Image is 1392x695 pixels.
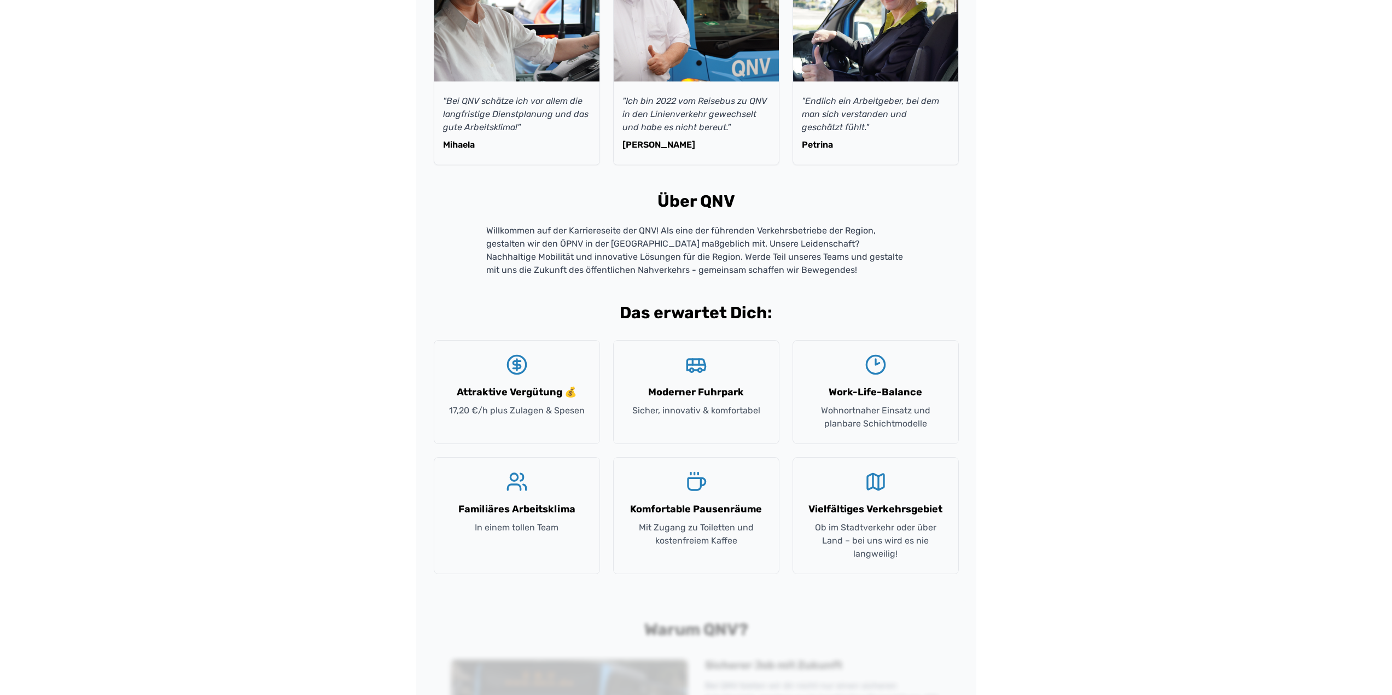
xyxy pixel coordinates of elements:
h3: Vielfältiges Verkehrsgebiet [808,501,942,517]
p: Mit Zugang zu Toiletten und kostenfreiem Kaffee [627,521,766,547]
p: [PERSON_NAME] [622,138,770,151]
h3: Moderner Fuhrpark [648,384,744,400]
h3: Sicherer Job mit Zukunft [705,657,941,673]
h3: Familiäres Arbeitsklima [458,501,575,517]
p: "Endlich ein Arbeitgeber, bei dem man sich verstanden und geschätzt fühlt." [802,95,950,134]
p: Sicher, innovativ & komfortabel [632,404,760,417]
svg: Clock2 [865,354,887,376]
p: In einem tollen Team [475,521,558,534]
p: Willkommen auf der Karriereseite der QNV! Als eine der führenden Verkehrsbetriebe der Region, ges... [486,224,906,277]
h3: Attraktive Vergütung 💰 [457,384,576,400]
svg: Bus [685,354,707,376]
svg: Map [865,471,887,493]
p: Petrina [802,138,950,151]
h2: Warum QNV? [434,620,959,639]
h2: Das erwartet Dich: [434,303,959,323]
p: Mihaela [443,138,591,151]
svg: CircleDollarSign [506,354,528,376]
h3: Komfortable Pausenräume [630,501,762,517]
h2: Über QNV [434,191,959,211]
svg: Users [506,471,528,493]
h3: Work-Life-Balance [829,384,922,400]
p: "Bei QNV schätze ich vor allem die langfristige Dienstplanung und das gute Arbeitsklima!" [443,95,591,134]
p: Wohnortnaher Einsatz und planbare Schichtmodelle [806,404,945,430]
p: "Ich bin 2022 vom Reisebus zu QNV in den Linienverkehr gewechselt und habe es nicht bereut." [622,95,770,134]
p: 17,20 €/h plus Zulagen & Spesen [449,404,585,417]
p: Ob im Stadtverkehr oder über Land – bei uns wird es nie langweilig! [806,521,945,560]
